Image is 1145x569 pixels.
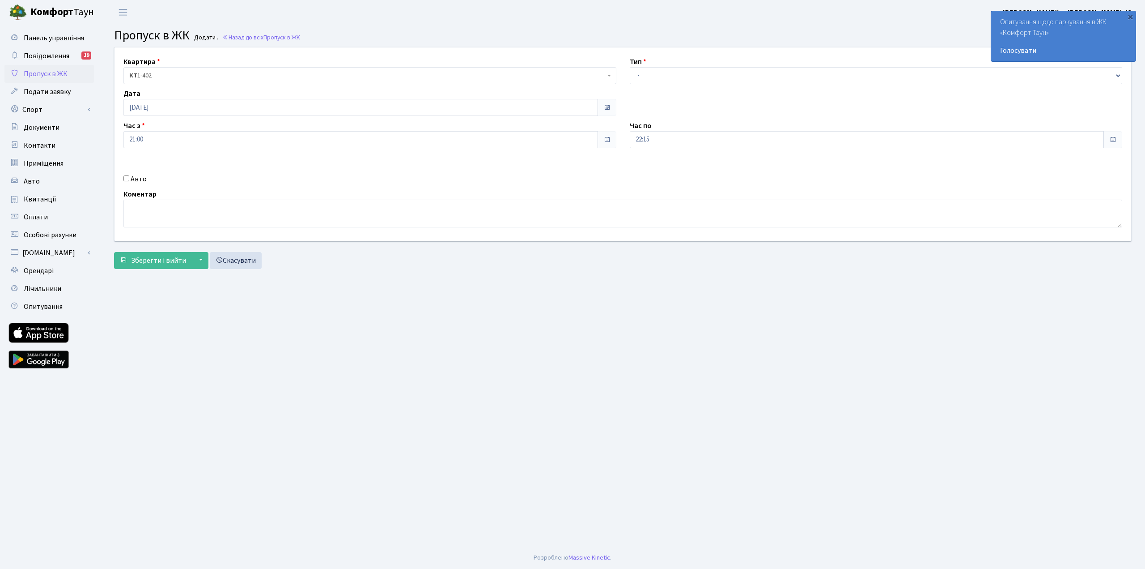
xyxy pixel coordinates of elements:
[1003,8,1134,17] b: [PERSON_NAME]’єв [PERSON_NAME]. Ю.
[129,71,137,80] b: КТ
[4,226,94,244] a: Особові рахунки
[24,87,71,97] span: Подати заявку
[4,137,94,154] a: Контакти
[4,65,94,83] a: Пропуск в ЖК
[4,29,94,47] a: Панель управління
[4,119,94,137] a: Документи
[112,5,134,20] button: Переключити навігацію
[4,101,94,119] a: Спорт
[24,141,55,150] span: Контакти
[24,33,84,43] span: Панель управління
[24,176,40,186] span: Авто
[991,11,1136,61] div: Опитування щодо паркування в ЖК «Комфорт Таун»
[131,256,186,265] span: Зберегти і вийти
[30,5,73,19] b: Комфорт
[30,5,94,20] span: Таун
[24,194,56,204] span: Квитанції
[4,262,94,280] a: Орендарі
[4,280,94,298] a: Лічильники
[123,88,140,99] label: Дата
[131,174,147,184] label: Авто
[123,120,145,131] label: Час з
[630,120,652,131] label: Час по
[24,302,63,312] span: Опитування
[24,230,76,240] span: Особові рахунки
[24,51,69,61] span: Повідомлення
[24,123,59,133] span: Документи
[9,4,27,21] img: logo.png
[534,553,611,563] div: Розроблено .
[4,244,94,262] a: [DOMAIN_NAME]
[630,56,646,67] label: Тип
[129,71,605,80] span: <b>КТ</b>&nbsp;&nbsp;&nbsp;&nbsp;1-402
[24,69,68,79] span: Пропуск в ЖК
[192,34,218,42] small: Додати .
[114,26,190,44] span: Пропуск в ЖК
[123,56,160,67] label: Квартира
[24,284,61,294] span: Лічильники
[24,266,54,276] span: Орендарі
[568,553,610,562] a: Massive Kinetic
[1126,12,1135,21] div: ×
[4,208,94,226] a: Оплати
[263,33,300,42] span: Пропуск в ЖК
[24,158,64,168] span: Приміщення
[4,47,94,65] a: Повідомлення19
[222,33,300,42] a: Назад до всіхПропуск в ЖК
[1000,45,1127,56] a: Голосувати
[114,252,192,269] button: Зберегти і вийти
[123,189,157,200] label: Коментар
[4,172,94,190] a: Авто
[123,67,616,84] span: <b>КТ</b>&nbsp;&nbsp;&nbsp;&nbsp;1-402
[1003,7,1134,18] a: [PERSON_NAME]’єв [PERSON_NAME]. Ю.
[81,51,91,60] div: 19
[4,298,94,316] a: Опитування
[4,190,94,208] a: Квитанції
[210,252,262,269] a: Скасувати
[4,154,94,172] a: Приміщення
[24,212,48,222] span: Оплати
[4,83,94,101] a: Подати заявку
